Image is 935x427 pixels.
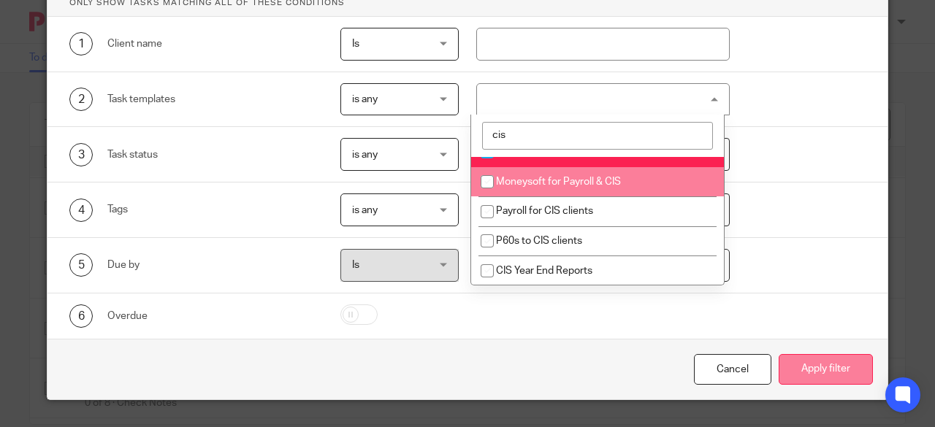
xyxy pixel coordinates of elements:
[69,88,93,111] div: 2
[352,260,359,270] span: Is
[352,205,378,215] span: is any
[69,253,93,277] div: 5
[107,92,324,107] div: Task templates
[694,354,771,385] div: Close this dialog window
[496,206,593,216] span: Payroll for CIS clients
[69,32,93,55] div: 1
[779,354,873,385] button: Apply filter
[482,122,713,150] input: Search options...
[496,266,592,276] span: CIS Year End Reports
[107,36,324,51] div: Client name
[352,39,359,49] span: Is
[352,150,378,160] span: is any
[107,202,324,217] div: Tags
[107,147,324,162] div: Task status
[69,143,93,166] div: 3
[352,94,378,104] span: is any
[69,304,93,328] div: 6
[107,309,324,323] div: Overdue
[107,258,324,272] div: Due by
[69,199,93,222] div: 4
[496,236,582,246] span: P60s to CIS clients
[496,177,621,187] span: Moneysoft for Payroll & CIS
